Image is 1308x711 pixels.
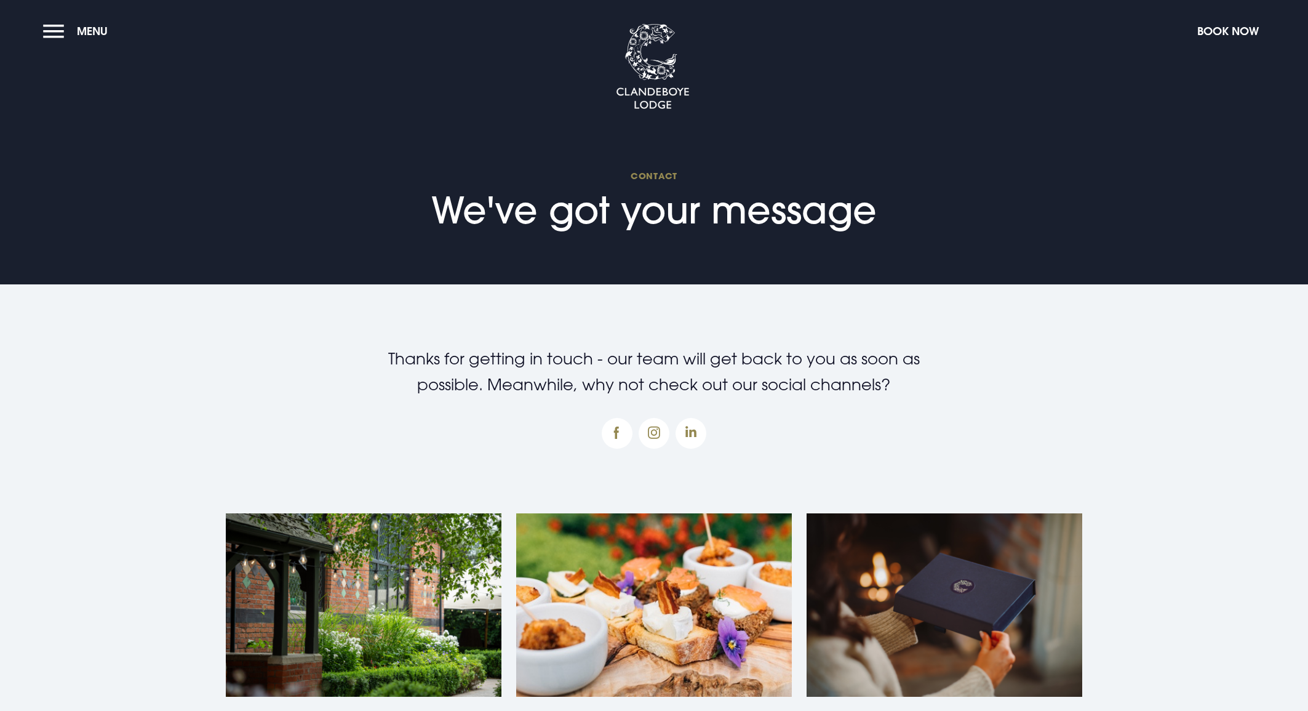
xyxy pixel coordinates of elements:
[43,18,114,44] button: Menu
[431,170,877,182] span: Contact
[516,513,792,697] img: Wedding thank you 2
[431,170,877,232] h1: We've got your message
[226,513,501,697] img: Hotel Gardens Northern Ireland
[616,24,690,110] img: Clandeboye Lodge
[602,418,632,449] img: Facebook
[639,418,669,449] img: Instagram
[676,418,706,449] img: Instagram
[361,346,947,397] p: Thanks for getting in touch - our team will get back to you as soon as possible. Meanwhile, why n...
[807,513,1082,697] img: Gift Vouchers
[1191,18,1265,44] button: Book Now
[77,24,108,38] span: Menu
